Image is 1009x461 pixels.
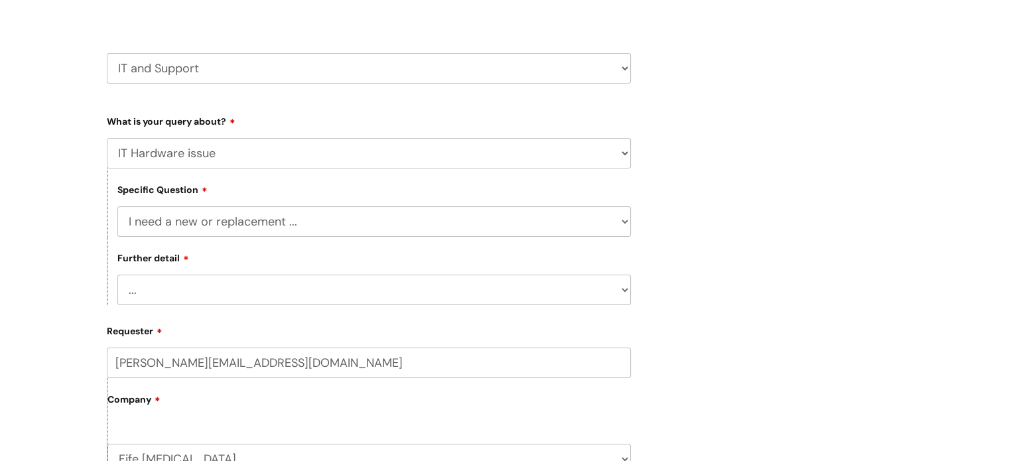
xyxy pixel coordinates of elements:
[107,321,631,337] label: Requester
[107,348,631,378] input: Email
[107,111,631,127] label: What is your query about?
[117,251,189,264] label: Further detail
[117,182,208,196] label: Specific Question
[107,389,631,419] label: Company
